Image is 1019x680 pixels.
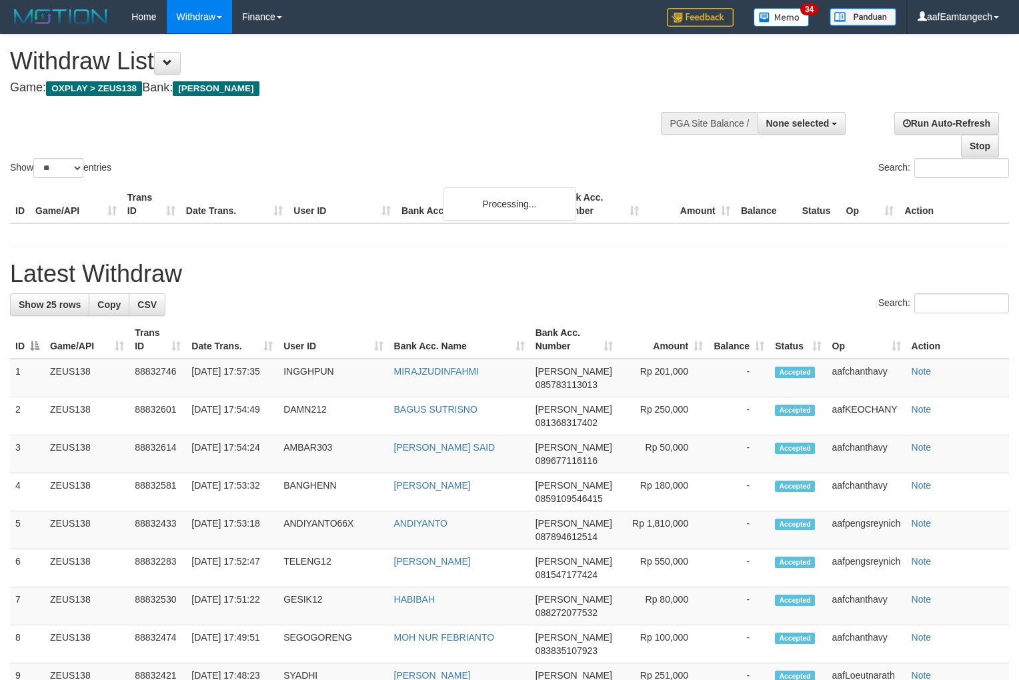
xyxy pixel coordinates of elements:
[827,549,906,587] td: aafpengsreynich
[708,397,770,435] td: -
[394,404,477,415] a: BAGUS SUTRISNO
[173,81,259,96] span: [PERSON_NAME]
[644,185,736,223] th: Amount
[708,511,770,549] td: -
[45,397,129,435] td: ZEUS138
[278,511,388,549] td: ANDIYANTO66X
[775,519,815,530] span: Accepted
[775,633,815,644] span: Accepted
[10,473,45,511] td: 4
[45,321,129,359] th: Game/API: activate to sort column ascending
[536,632,612,643] span: [PERSON_NAME]
[912,366,932,377] a: Note
[827,587,906,625] td: aafchanthavy
[618,625,708,663] td: Rp 100,000
[394,518,447,529] a: ANDIYANTO
[278,625,388,663] td: SEGOGORENG
[45,473,129,511] td: ZEUS138
[186,435,278,473] td: [DATE] 17:54:24
[827,321,906,359] th: Op: activate to sort column ascending
[278,435,388,473] td: AMBAR303
[536,569,598,580] span: Copy 081547177424 to clipboard
[536,556,612,567] span: [PERSON_NAME]
[389,321,530,359] th: Bank Acc. Name: activate to sort column ascending
[536,607,598,618] span: Copy 088272077532 to clipboard
[878,293,1009,313] label: Search:
[827,473,906,511] td: aafchanthavy
[775,481,815,492] span: Accepted
[33,158,83,178] select: Showentries
[278,321,388,359] th: User ID: activate to sort column ascending
[618,511,708,549] td: Rp 1,810,000
[137,299,157,310] span: CSV
[708,587,770,625] td: -
[10,185,30,223] th: ID
[10,81,666,95] h4: Game: Bank:
[186,587,278,625] td: [DATE] 17:51:22
[278,397,388,435] td: DAMN212
[129,511,186,549] td: 88832433
[770,321,826,359] th: Status: activate to sort column ascending
[394,366,479,377] a: MIRAJZUDINFAHMI
[10,397,45,435] td: 2
[961,135,999,157] a: Stop
[129,549,186,587] td: 88832283
[536,531,598,542] span: Copy 087894612514 to clipboard
[912,594,932,605] a: Note
[878,158,1009,178] label: Search:
[181,185,289,223] th: Date Trans.
[536,417,598,428] span: Copy 081368317402 to clipboard
[618,473,708,511] td: Rp 180,000
[618,587,708,625] td: Rp 80,000
[667,8,734,27] img: Feedback.jpg
[129,321,186,359] th: Trans ID: activate to sort column ascending
[443,187,576,221] div: Processing...
[536,442,612,453] span: [PERSON_NAME]
[912,556,932,567] a: Note
[536,366,612,377] span: [PERSON_NAME]
[396,185,553,223] th: Bank Acc. Name
[45,625,129,663] td: ZEUS138
[186,359,278,397] td: [DATE] 17:57:35
[912,632,932,643] a: Note
[661,112,757,135] div: PGA Site Balance /
[186,321,278,359] th: Date Trans.: activate to sort column ascending
[536,493,603,504] span: Copy 0859109546415 to clipboard
[775,367,815,378] span: Accepted
[278,473,388,511] td: BANGHENN
[129,473,186,511] td: 88832581
[841,185,900,223] th: Op
[827,435,906,473] td: aafchanthavy
[10,261,1009,287] h1: Latest Withdraw
[46,81,142,96] span: OXPLAY > ZEUS138
[758,112,846,135] button: None selected
[827,359,906,397] td: aafchanthavy
[894,112,999,135] a: Run Auto-Refresh
[775,595,815,606] span: Accepted
[530,321,619,359] th: Bank Acc. Number: activate to sort column ascending
[912,404,932,415] a: Note
[618,359,708,397] td: Rp 201,000
[10,7,111,27] img: MOTION_logo.png
[618,397,708,435] td: Rp 250,000
[19,299,81,310] span: Show 25 rows
[775,557,815,568] span: Accepted
[129,397,186,435] td: 88832601
[618,321,708,359] th: Amount: activate to sort column ascending
[10,321,45,359] th: ID: activate to sort column descending
[45,549,129,587] td: ZEUS138
[754,8,810,27] img: Button%20Memo.svg
[10,293,89,316] a: Show 25 rows
[129,359,186,397] td: 88832746
[536,379,598,390] span: Copy 085783113013 to clipboard
[186,625,278,663] td: [DATE] 17:49:51
[10,359,45,397] td: 1
[186,473,278,511] td: [DATE] 17:53:32
[736,185,797,223] th: Balance
[10,158,111,178] label: Show entries
[278,549,388,587] td: TELENG12
[536,645,598,656] span: Copy 083835107923 to clipboard
[10,625,45,663] td: 8
[129,587,186,625] td: 88832530
[906,321,1009,359] th: Action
